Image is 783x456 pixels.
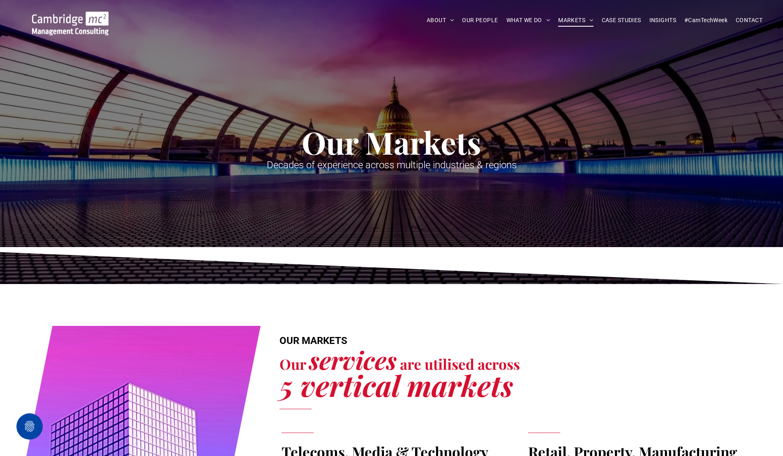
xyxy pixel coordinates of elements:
a: INSIGHTS [645,14,680,27]
a: OUR PEOPLE [458,14,502,27]
span: services [309,343,397,376]
a: MARKETS [554,14,597,27]
span: Our Markets [302,121,481,163]
a: #CamTechWeek [680,14,732,27]
span: are utilised across [400,354,520,374]
span: OUR MARKETS [279,335,347,346]
span: Decades of experience across multiple industries & regions [267,159,517,171]
a: CONTACT [732,14,767,27]
span: Our [279,354,306,374]
a: ABOUT [423,14,458,27]
a: WHAT WE DO [502,14,554,27]
a: Your Business Transformed | Cambridge Management Consulting [32,13,109,21]
a: CASE STUDIES [598,14,645,27]
img: Cambridge MC Logo, Telecoms [32,11,109,35]
span: 5 vertical markets [279,366,513,404]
